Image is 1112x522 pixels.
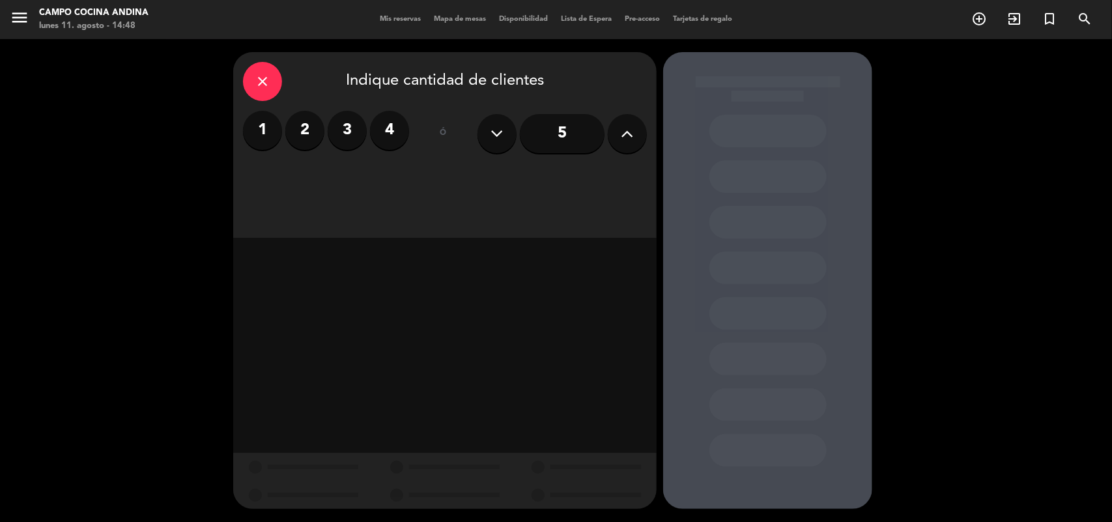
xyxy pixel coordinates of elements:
div: lunes 11. agosto - 14:48 [39,20,149,33]
span: Tarjetas de regalo [666,16,739,23]
span: Mis reservas [373,16,427,23]
div: Indique cantidad de clientes [243,62,647,101]
span: Mapa de mesas [427,16,492,23]
label: 2 [285,111,324,150]
label: 4 [370,111,409,150]
div: ó [422,111,464,156]
span: Disponibilidad [492,16,554,23]
span: Pre-acceso [618,16,666,23]
i: menu [10,8,29,27]
button: menu [10,8,29,32]
label: 3 [328,111,367,150]
i: exit_to_app [1006,11,1022,27]
i: turned_in_not [1042,11,1057,27]
div: Campo Cocina Andina [39,7,149,20]
i: add_circle_outline [971,11,987,27]
i: close [255,74,270,89]
label: 1 [243,111,282,150]
span: Lista de Espera [554,16,618,23]
i: search [1077,11,1092,27]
